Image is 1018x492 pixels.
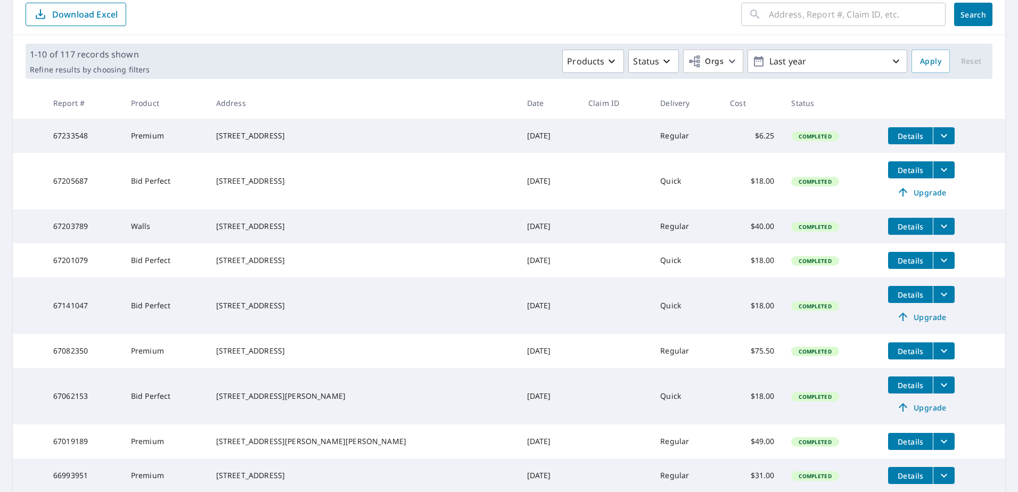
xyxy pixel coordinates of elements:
td: $18.00 [721,153,783,209]
span: Completed [792,472,838,480]
td: $49.00 [721,424,783,458]
span: Apply [920,55,941,68]
button: Status [628,50,679,73]
th: Claim ID [580,87,652,119]
span: Completed [792,133,838,140]
td: [DATE] [519,153,580,209]
td: Bid Perfect [122,243,208,277]
span: Upgrade [894,310,948,323]
button: Apply [912,50,950,73]
td: [DATE] [519,209,580,243]
span: Completed [792,178,838,185]
button: detailsBtn-67141047 [888,286,933,303]
button: Search [954,3,992,26]
button: filesDropdownBtn-67141047 [933,286,955,303]
p: Status [633,55,659,68]
button: Products [562,50,624,73]
button: filesDropdownBtn-67082350 [933,342,955,359]
button: Orgs [683,50,743,73]
button: Last year [748,50,907,73]
button: filesDropdownBtn-67233548 [933,127,955,144]
td: $6.25 [721,119,783,153]
div: [STREET_ADDRESS] [216,221,510,232]
td: $18.00 [721,243,783,277]
button: detailsBtn-67062153 [888,376,933,393]
a: Upgrade [888,399,955,416]
td: Quick [652,243,721,277]
span: Completed [792,223,838,231]
td: $40.00 [721,209,783,243]
p: Last year [765,52,890,71]
td: Regular [652,334,721,368]
div: [STREET_ADDRESS] [216,255,510,266]
th: Product [122,87,208,119]
td: [DATE] [519,424,580,458]
td: Regular [652,424,721,458]
span: Completed [792,302,838,310]
button: filesDropdownBtn-66993951 [933,467,955,484]
div: [STREET_ADDRESS] [216,346,510,356]
button: filesDropdownBtn-67205687 [933,161,955,178]
td: $18.00 [721,277,783,334]
button: filesDropdownBtn-67062153 [933,376,955,393]
td: Regular [652,119,721,153]
span: Details [894,165,926,175]
td: Quick [652,368,721,424]
span: Orgs [688,55,724,68]
span: Details [894,437,926,447]
span: Completed [792,348,838,355]
button: detailsBtn-67201079 [888,252,933,269]
button: detailsBtn-67082350 [888,342,933,359]
td: [DATE] [519,243,580,277]
td: 67019189 [45,424,122,458]
td: [DATE] [519,334,580,368]
p: Download Excel [52,9,118,20]
button: detailsBtn-66993951 [888,467,933,484]
th: Address [208,87,519,119]
span: Upgrade [894,186,948,199]
span: Details [894,256,926,266]
div: [STREET_ADDRESS] [216,300,510,311]
th: Date [519,87,580,119]
div: [STREET_ADDRESS] [216,470,510,481]
td: $75.50 [721,334,783,368]
td: Bid Perfect [122,153,208,209]
button: detailsBtn-67019189 [888,433,933,450]
button: detailsBtn-67233548 [888,127,933,144]
button: detailsBtn-67203789 [888,218,933,235]
span: Details [894,222,926,232]
button: detailsBtn-67205687 [888,161,933,178]
div: [STREET_ADDRESS] [216,130,510,141]
td: Quick [652,277,721,334]
td: Bid Perfect [122,277,208,334]
span: Upgrade [894,401,948,414]
span: Details [894,131,926,141]
td: 67082350 [45,334,122,368]
td: Walls [122,209,208,243]
td: [DATE] [519,368,580,424]
td: Premium [122,119,208,153]
td: Regular [652,209,721,243]
div: [STREET_ADDRESS][PERSON_NAME][PERSON_NAME] [216,436,510,447]
td: 67141047 [45,277,122,334]
td: 67233548 [45,119,122,153]
td: 67062153 [45,368,122,424]
span: Details [894,380,926,390]
span: Details [894,346,926,356]
button: Download Excel [26,3,126,26]
th: Cost [721,87,783,119]
td: 67205687 [45,153,122,209]
button: filesDropdownBtn-67019189 [933,433,955,450]
span: Completed [792,393,838,400]
button: filesDropdownBtn-67201079 [933,252,955,269]
td: 67203789 [45,209,122,243]
span: Search [963,10,984,20]
th: Delivery [652,87,721,119]
td: [DATE] [519,277,580,334]
span: Completed [792,257,838,265]
td: Bid Perfect [122,368,208,424]
span: Completed [792,438,838,446]
td: Premium [122,334,208,368]
p: Products [567,55,604,68]
td: 67201079 [45,243,122,277]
